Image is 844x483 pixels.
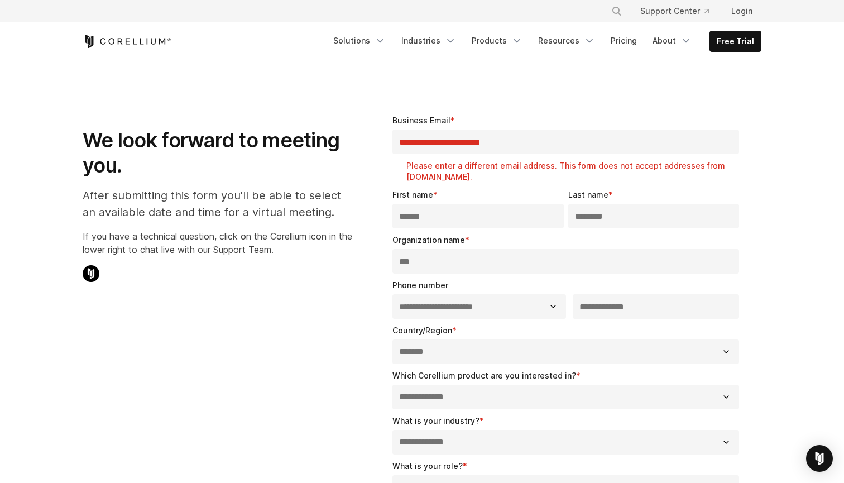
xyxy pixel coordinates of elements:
[392,326,452,335] span: Country/Region
[395,31,463,51] a: Industries
[607,1,627,21] button: Search
[83,187,352,221] p: After submitting this form you'll be able to select an available date and time for a virtual meet...
[722,1,761,21] a: Login
[83,265,99,282] img: Corellium Chat Icon
[83,35,171,48] a: Corellium Home
[646,31,698,51] a: About
[83,229,352,256] p: If you have a technical question, click on the Corellium icon in the lower right to chat live wit...
[392,116,450,125] span: Business Email
[531,31,602,51] a: Resources
[568,190,608,199] span: Last name
[710,31,761,51] a: Free Trial
[392,461,463,471] span: What is your role?
[392,371,576,380] span: Which Corellium product are you interested in?
[604,31,644,51] a: Pricing
[806,445,833,472] div: Open Intercom Messenger
[83,128,352,178] h1: We look forward to meeting you.
[392,416,479,425] span: What is your industry?
[406,160,744,183] label: Please enter a different email address. This form does not accept addresses from [DOMAIN_NAME].
[598,1,761,21] div: Navigation Menu
[465,31,529,51] a: Products
[392,235,465,245] span: Organization name
[392,190,433,199] span: First name
[327,31,761,52] div: Navigation Menu
[392,280,448,290] span: Phone number
[631,1,718,21] a: Support Center
[327,31,392,51] a: Solutions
